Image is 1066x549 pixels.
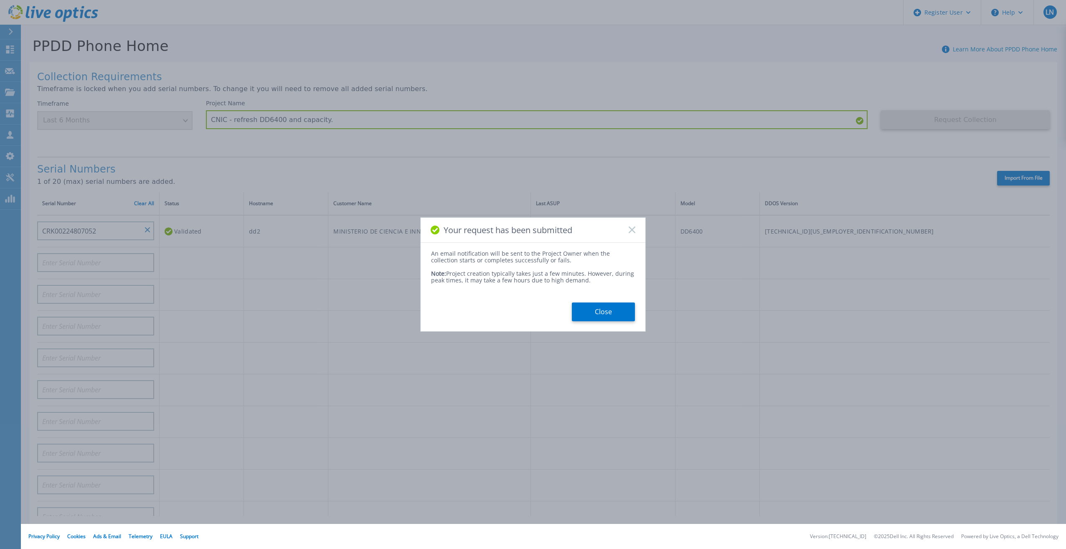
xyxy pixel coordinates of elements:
a: Support [180,533,198,540]
li: © 2025 Dell Inc. All Rights Reserved [874,534,954,539]
a: Cookies [67,533,86,540]
li: Version: [TECHNICAL_ID] [810,534,866,539]
span: Note: [431,269,446,277]
a: Privacy Policy [28,533,60,540]
li: Powered by Live Optics, a Dell Technology [961,534,1058,539]
a: Ads & Email [93,533,121,540]
button: Close [572,302,635,321]
a: EULA [160,533,173,540]
div: Project creation typically takes just a few minutes. However, during peak times, it may take a fe... [431,264,635,284]
span: Your request has been submitted [444,225,572,235]
div: An email notification will be sent to the Project Owner when the collection starts or completes s... [431,250,635,264]
a: Telemetry [129,533,152,540]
